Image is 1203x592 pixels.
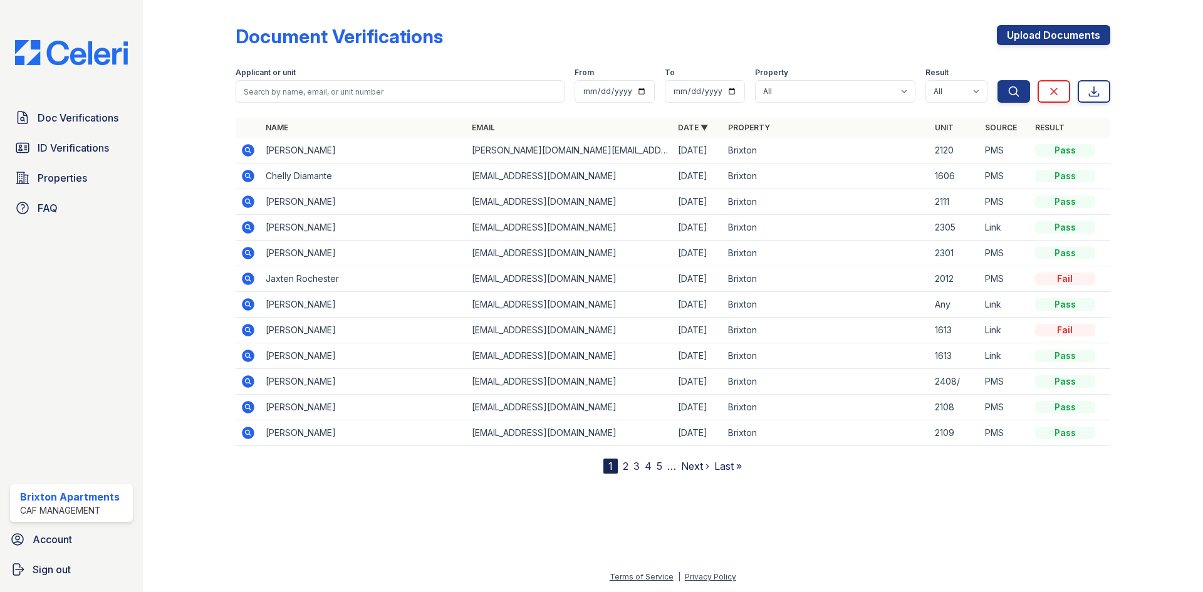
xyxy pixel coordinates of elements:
label: Applicant or unit [236,68,296,78]
td: [EMAIL_ADDRESS][DOMAIN_NAME] [467,343,673,369]
a: Terms of Service [610,572,674,581]
div: Pass [1035,247,1095,259]
td: PMS [980,138,1030,164]
td: [DATE] [673,318,723,343]
td: Link [980,343,1030,369]
td: Link [980,292,1030,318]
div: Brixton Apartments [20,489,120,504]
span: Account [33,532,72,547]
div: Pass [1035,401,1095,413]
td: Chelly Diamante [261,164,467,189]
td: [PERSON_NAME] [261,318,467,343]
a: 4 [645,460,652,472]
div: CAF Management [20,504,120,517]
a: Sign out [5,557,138,582]
a: Source [985,123,1017,132]
td: [DATE] [673,164,723,189]
td: PMS [980,266,1030,292]
td: 2120 [930,138,980,164]
a: 2 [623,460,628,472]
a: Upload Documents [997,25,1110,45]
td: [EMAIL_ADDRESS][DOMAIN_NAME] [467,318,673,343]
td: [PERSON_NAME] [261,395,467,420]
a: Doc Verifications [10,105,133,130]
div: Pass [1035,221,1095,234]
td: [PERSON_NAME] [261,241,467,266]
div: Pass [1035,170,1095,182]
a: Properties [10,165,133,190]
a: Account [5,527,138,552]
td: PMS [980,189,1030,215]
img: CE_Logo_Blue-a8612792a0a2168367f1c8372b55b34899dd931a85d93a1a3d3e32e68fde9ad4.png [5,40,138,65]
td: 2108 [930,395,980,420]
td: Brixton [723,369,929,395]
div: Pass [1035,375,1095,388]
td: 1606 [930,164,980,189]
td: Brixton [723,266,929,292]
label: Result [925,68,949,78]
div: | [678,572,680,581]
td: [EMAIL_ADDRESS][DOMAIN_NAME] [467,395,673,420]
td: Link [980,318,1030,343]
div: Pass [1035,298,1095,311]
td: [EMAIL_ADDRESS][DOMAIN_NAME] [467,215,673,241]
td: Link [980,215,1030,241]
td: [PERSON_NAME] [261,343,467,369]
td: Jaxten Rochester [261,266,467,292]
td: Brixton [723,318,929,343]
td: [PERSON_NAME] [261,189,467,215]
td: [EMAIL_ADDRESS][DOMAIN_NAME] [467,420,673,446]
input: Search by name, email, or unit number [236,80,565,103]
td: Any [930,292,980,318]
td: [EMAIL_ADDRESS][DOMAIN_NAME] [467,292,673,318]
div: Document Verifications [236,25,443,48]
div: Pass [1035,427,1095,439]
label: To [665,68,675,78]
div: 1 [603,459,618,474]
td: Brixton [723,215,929,241]
td: Brixton [723,241,929,266]
td: [EMAIL_ADDRESS][DOMAIN_NAME] [467,189,673,215]
a: Date ▼ [678,123,708,132]
td: PMS [980,395,1030,420]
a: Privacy Policy [685,572,736,581]
td: [DATE] [673,292,723,318]
td: PMS [980,369,1030,395]
td: [DATE] [673,189,723,215]
td: Brixton [723,292,929,318]
td: 2012 [930,266,980,292]
td: 1613 [930,343,980,369]
a: Property [728,123,770,132]
span: Sign out [33,562,71,577]
a: Email [472,123,495,132]
td: [PERSON_NAME][DOMAIN_NAME][EMAIL_ADDRESS][PERSON_NAME][DOMAIN_NAME] [467,138,673,164]
label: Property [755,68,788,78]
td: Brixton [723,138,929,164]
a: FAQ [10,195,133,221]
td: 2305 [930,215,980,241]
label: From [575,68,594,78]
td: [DATE] [673,395,723,420]
div: Pass [1035,144,1095,157]
td: [PERSON_NAME] [261,292,467,318]
span: Doc Verifications [38,110,118,125]
td: 2408/ [930,369,980,395]
a: Name [266,123,288,132]
td: [DATE] [673,215,723,241]
td: [EMAIL_ADDRESS][DOMAIN_NAME] [467,241,673,266]
div: Fail [1035,324,1095,336]
td: [DATE] [673,266,723,292]
td: [EMAIL_ADDRESS][DOMAIN_NAME] [467,369,673,395]
td: Brixton [723,189,929,215]
a: Unit [935,123,954,132]
a: ID Verifications [10,135,133,160]
td: [PERSON_NAME] [261,369,467,395]
div: Pass [1035,195,1095,208]
td: [PERSON_NAME] [261,215,467,241]
div: Fail [1035,273,1095,285]
td: [DATE] [673,420,723,446]
td: [DATE] [673,138,723,164]
td: [EMAIL_ADDRESS][DOMAIN_NAME] [467,164,673,189]
td: Brixton [723,164,929,189]
td: [PERSON_NAME] [261,420,467,446]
